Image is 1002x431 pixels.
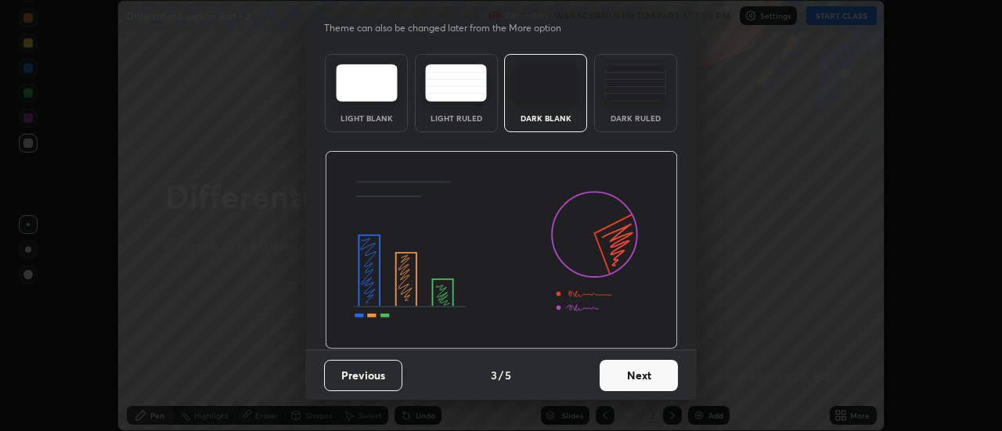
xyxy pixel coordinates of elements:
div: Dark Blank [514,114,577,122]
h4: 3 [491,367,497,383]
img: lightTheme.e5ed3b09.svg [336,64,398,102]
img: darkRuledTheme.de295e13.svg [604,64,666,102]
p: Theme can also be changed later from the More option [324,21,578,35]
img: darkThemeBanner.d06ce4a2.svg [325,151,678,350]
button: Previous [324,360,402,391]
div: Light Ruled [425,114,488,122]
img: darkTheme.f0cc69e5.svg [515,64,577,102]
button: Next [600,360,678,391]
div: Dark Ruled [604,114,667,122]
img: lightRuledTheme.5fabf969.svg [425,64,487,102]
h4: / [499,367,503,383]
h4: 5 [505,367,511,383]
div: Light Blank [335,114,398,122]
